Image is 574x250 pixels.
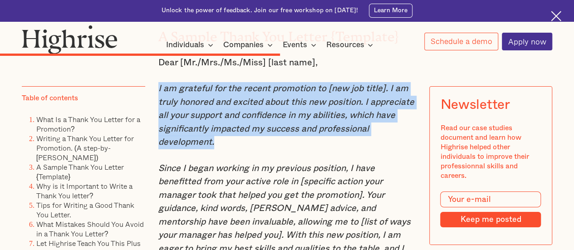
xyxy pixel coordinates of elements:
[369,4,413,18] a: Learn More
[502,33,552,50] a: Apply now
[223,39,264,50] div: Companies
[326,39,376,50] div: Resources
[22,25,118,54] img: Highrise logo
[551,11,561,21] img: Cross icon
[36,133,134,163] a: Writing a Thank You Letter for Promotion. (A step-by-[PERSON_NAME])
[36,181,132,201] a: Why is it Important to Write a Thank You letter?
[283,39,319,50] div: Events
[36,219,144,239] a: What Mistakes Should You Avoid in a Thank You Letter?
[440,97,510,113] div: Newsletter
[158,84,414,147] em: I am grateful for the recent promotion to [new job title]. I am truly honored and excited about t...
[166,39,216,50] div: Individuals
[440,191,541,208] input: Your e-mail
[166,39,204,50] div: Individuals
[424,33,498,50] a: Schedule a demo
[440,123,541,181] div: Read our case studies document and learn how Highrise helped other individuals to improve their p...
[22,93,78,103] div: Table of contents
[162,6,358,15] div: Unlock the power of feedback. Join our free workshop on [DATE]!
[36,114,140,134] a: What Is a Thank You Letter for a Promotion?
[36,162,124,182] a: A Sample Thank You Letter {Template}
[158,56,416,70] p: Dear [Mr./Mrs./Ms./Miss] [last name],
[326,39,364,50] div: Resources
[440,212,541,227] input: Keep me posted
[440,191,541,227] form: Modal Form
[36,200,134,220] a: Tips for Writing a Good Thank You Letter.
[283,39,307,50] div: Events
[223,39,275,50] div: Companies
